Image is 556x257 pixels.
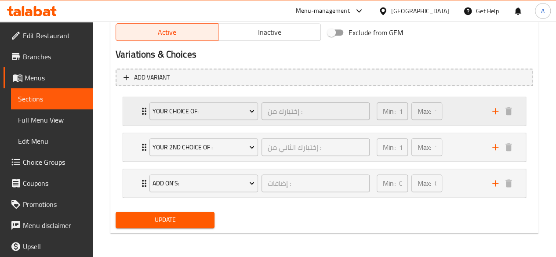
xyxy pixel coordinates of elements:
[123,97,526,125] div: Expand
[18,115,86,125] span: Full Menu View
[116,212,215,228] button: Update
[153,106,254,117] span: Your Choice OF:
[502,105,515,118] button: delete
[349,27,403,38] span: Exclude from GEM
[25,72,86,83] span: Menus
[391,6,449,16] div: [GEOGRAPHIC_DATA]
[418,106,431,116] p: Max:
[149,174,258,192] button: Add On's:
[120,26,215,39] span: Active
[418,178,431,188] p: Max:
[23,199,86,210] span: Promotions
[4,25,93,46] a: Edit Restaurant
[23,241,86,252] span: Upsell
[383,142,395,152] p: Min:
[23,157,86,167] span: Choice Groups
[123,214,208,225] span: Update
[116,69,533,87] button: Add variant
[489,141,502,154] button: add
[23,220,86,231] span: Menu disclaimer
[149,138,258,156] button: Your 2nd Choice OF :
[541,6,545,16] span: A
[4,152,93,173] a: Choice Groups
[134,72,170,83] span: Add variant
[123,133,526,161] div: Expand
[4,67,93,88] a: Menus
[4,173,93,194] a: Coupons
[116,23,218,41] button: Active
[23,51,86,62] span: Branches
[418,142,431,152] p: Max:
[116,129,533,165] li: Expand
[502,177,515,190] button: delete
[4,215,93,236] a: Menu disclaimer
[222,26,317,39] span: Inactive
[296,6,350,16] div: Menu-management
[23,178,86,188] span: Coupons
[489,105,502,118] button: add
[116,93,533,129] li: Expand
[4,194,93,215] a: Promotions
[4,236,93,257] a: Upsell
[23,30,86,41] span: Edit Restaurant
[383,178,395,188] p: Min:
[383,106,395,116] p: Min:
[153,142,254,153] span: Your 2nd Choice OF :
[4,46,93,67] a: Branches
[18,136,86,146] span: Edit Menu
[11,109,93,130] a: Full Menu View
[489,177,502,190] button: add
[11,130,93,152] a: Edit Menu
[153,178,254,189] span: Add On's:
[123,169,526,197] div: Expand
[149,102,258,120] button: Your Choice OF:
[502,141,515,154] button: delete
[11,88,93,109] a: Sections
[18,94,86,104] span: Sections
[116,48,533,61] h2: Variations & Choices
[218,23,321,41] button: Inactive
[116,165,533,201] li: Expand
